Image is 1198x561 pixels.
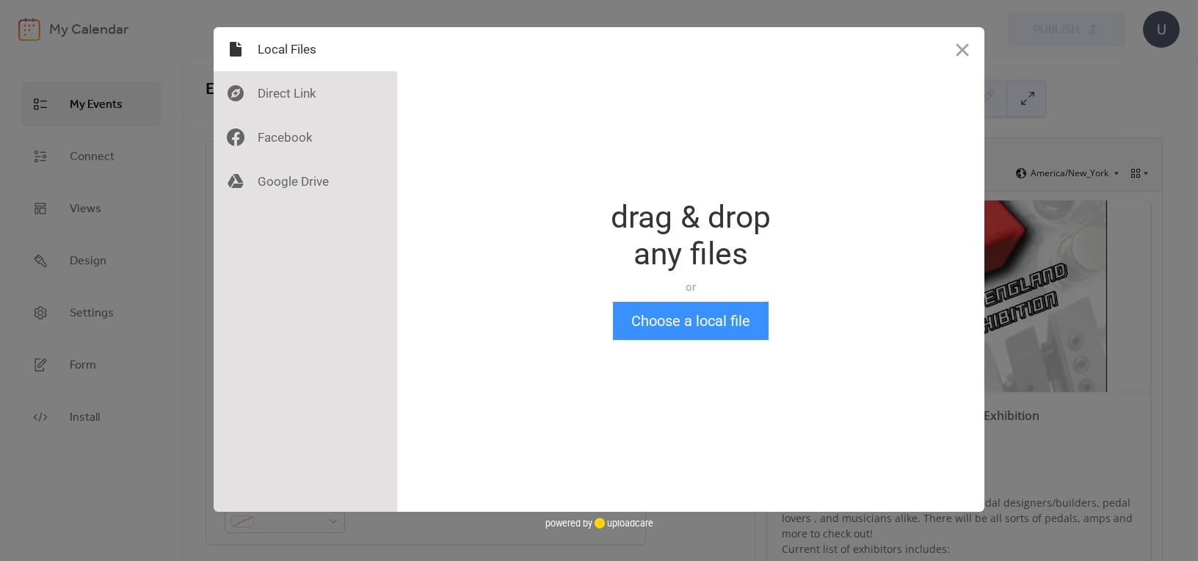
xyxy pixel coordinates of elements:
div: or [611,280,771,294]
div: drag & drop any files [611,199,771,272]
div: powered by [545,512,653,534]
div: Google Drive [214,159,397,203]
button: Close [940,27,984,71]
div: Local Files [214,27,397,71]
div: Direct Link [214,71,397,115]
button: Choose a local file [613,302,769,340]
div: Facebook [214,115,397,159]
a: uploadcare [592,518,653,529]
